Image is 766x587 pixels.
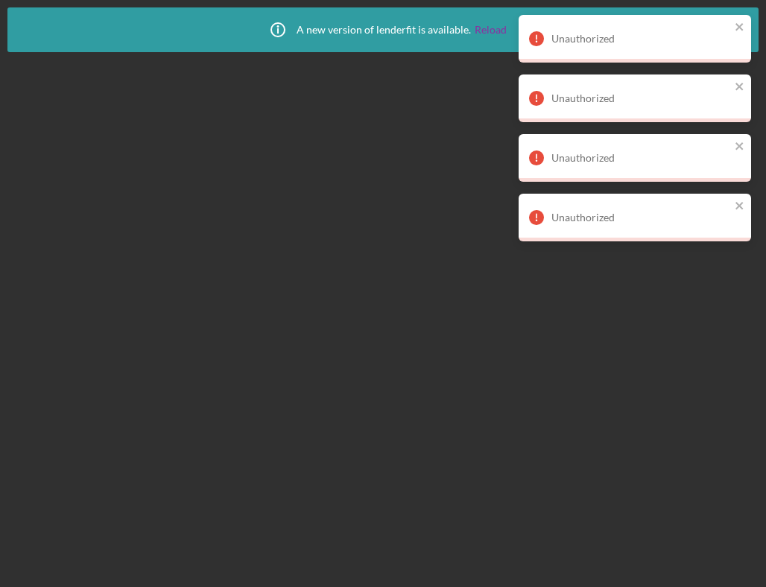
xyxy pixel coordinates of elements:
a: Reload [475,24,507,36]
button: close [735,80,745,95]
div: Unauthorized [551,92,730,104]
div: Unauthorized [551,33,730,45]
div: A new version of lenderfit is available. [259,11,507,48]
button: close [735,140,745,154]
div: Unauthorized [551,212,730,223]
button: close [735,21,745,35]
button: close [735,200,745,214]
div: Unauthorized [551,152,730,164]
